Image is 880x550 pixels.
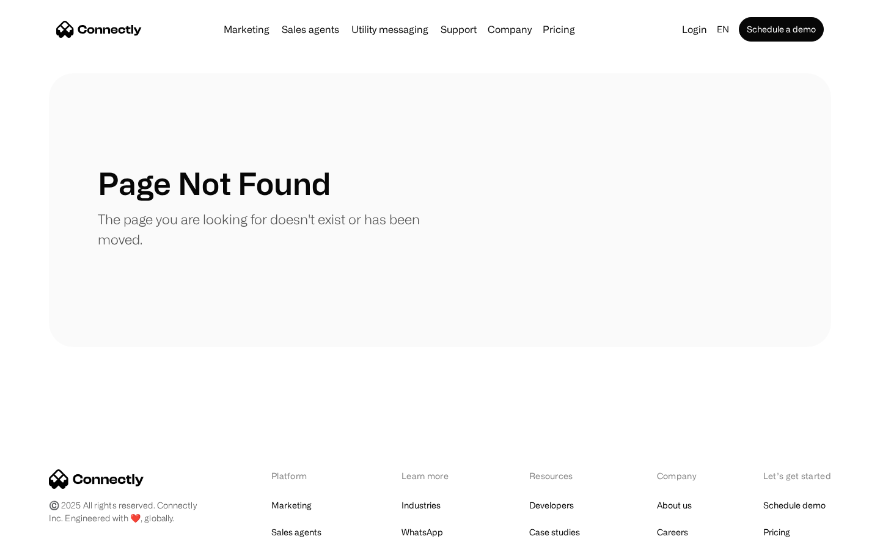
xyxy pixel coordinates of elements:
[529,497,574,514] a: Developers
[763,524,790,541] a: Pricing
[739,17,824,42] a: Schedule a demo
[529,524,580,541] a: Case studies
[529,469,593,482] div: Resources
[657,497,692,514] a: About us
[346,24,433,34] a: Utility messaging
[763,497,826,514] a: Schedule demo
[677,21,712,38] a: Login
[657,469,700,482] div: Company
[436,24,482,34] a: Support
[484,21,535,38] div: Company
[271,469,338,482] div: Platform
[402,469,466,482] div: Learn more
[98,209,440,249] p: The page you are looking for doesn't exist or has been moved.
[763,469,831,482] div: Let’s get started
[24,529,73,546] ul: Language list
[488,21,532,38] div: Company
[717,21,729,38] div: en
[12,527,73,546] aside: Language selected: English
[271,524,321,541] a: Sales agents
[712,21,736,38] div: en
[657,524,688,541] a: Careers
[56,20,142,38] a: home
[271,497,312,514] a: Marketing
[98,165,331,202] h1: Page Not Found
[219,24,274,34] a: Marketing
[402,497,441,514] a: Industries
[538,24,580,34] a: Pricing
[277,24,344,34] a: Sales agents
[402,524,443,541] a: WhatsApp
